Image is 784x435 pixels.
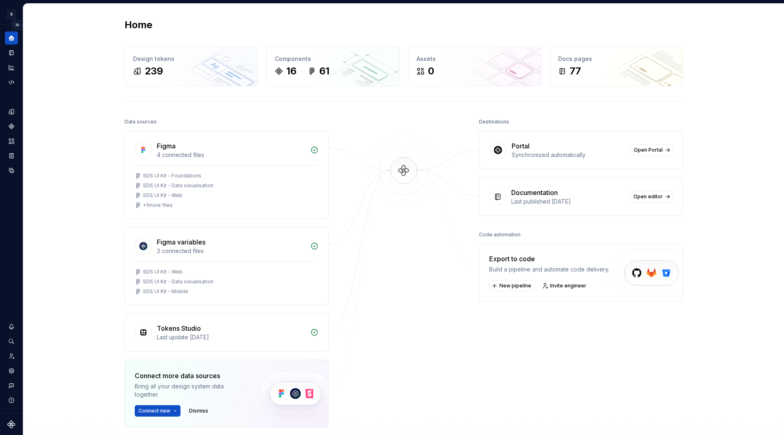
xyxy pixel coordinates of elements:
span: Dismiss [189,408,208,414]
div: Figma variables [157,237,205,247]
a: Invite engineer [540,280,590,291]
span: New pipeline [499,283,531,289]
div: SDS UI Kit - Web [143,269,183,275]
div: Design tokens [133,55,249,63]
div: 4 connected files [157,151,305,159]
a: Components1661 [266,46,400,86]
span: Open editor [633,193,663,200]
div: Tokens Studio [157,323,201,333]
button: Dismiss [185,405,212,417]
button: Expand sidebar [11,19,23,31]
div: S [7,9,16,19]
span: Invite engineer [550,283,586,289]
div: Connect more data sources [135,371,245,381]
a: Figma4 connected filesSDS UI Kit - FoundationsSDS UI Kit - Data visualisationSDS UI Kit - Web+1mo... [125,131,329,219]
a: Settings [5,364,18,377]
a: Documentation [5,46,18,59]
div: SDS UI Kit - Data visualisation [143,182,214,189]
div: 0 [428,65,434,78]
div: Data sources [125,116,157,128]
button: S [2,5,21,23]
div: Documentation [511,188,558,197]
a: Home [5,31,18,45]
div: 239 [145,65,163,78]
a: Design tokens [5,105,18,118]
div: 3 connected files [157,247,305,255]
div: Components [275,55,391,63]
a: Assets0 [408,46,541,86]
div: SDS UI Kit - Mobile [143,288,188,295]
svg: Supernova Logo [7,420,16,428]
div: + 1 more files [143,202,173,209]
div: Destinations [479,116,509,128]
div: 61 [319,65,330,78]
div: Figma [157,141,176,151]
div: Build a pipeline and automate code delivery. [489,265,609,274]
span: Open Portal [634,147,663,153]
div: 77 [570,65,581,78]
button: New pipeline [489,280,535,291]
a: Invite team [5,350,18,363]
div: Assets [416,55,533,63]
a: Figma variables3 connected filesSDS UI Kit - WebSDS UI Kit - Data visualisationSDS UI Kit - Mobile [125,227,329,305]
button: Contact support [5,379,18,392]
a: Code automation [5,76,18,89]
button: Connect new [135,405,180,417]
a: Design tokens239 [125,46,258,86]
div: Last update [DATE] [157,333,305,341]
h2: Home [125,18,152,31]
div: Docs pages [558,55,675,63]
div: SDS UI Kit - Data visualisation [143,278,214,285]
a: Open Portal [630,144,673,156]
div: SDS UI Kit - Foundations [143,173,201,179]
button: Notifications [5,320,18,333]
a: Storybook stories [5,149,18,162]
a: Docs pages77 [550,46,683,86]
a: Assets [5,135,18,148]
div: Last published [DATE] [511,197,625,206]
div: Synchronized automatically [512,151,625,159]
a: Open editor [630,191,673,202]
span: Connect new [138,408,170,414]
button: Search ⌘K [5,335,18,348]
a: Analytics [5,61,18,74]
div: SDS UI Kit - Web [143,192,183,199]
a: Components [5,120,18,133]
div: Bring all your design system data together. [135,382,245,399]
div: Portal [512,141,530,151]
a: Tokens StudioLast update [DATE] [125,313,329,352]
div: 16 [286,65,296,78]
div: Export to code [489,254,609,264]
div: Code automation [479,229,521,240]
a: Data sources [5,164,18,177]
